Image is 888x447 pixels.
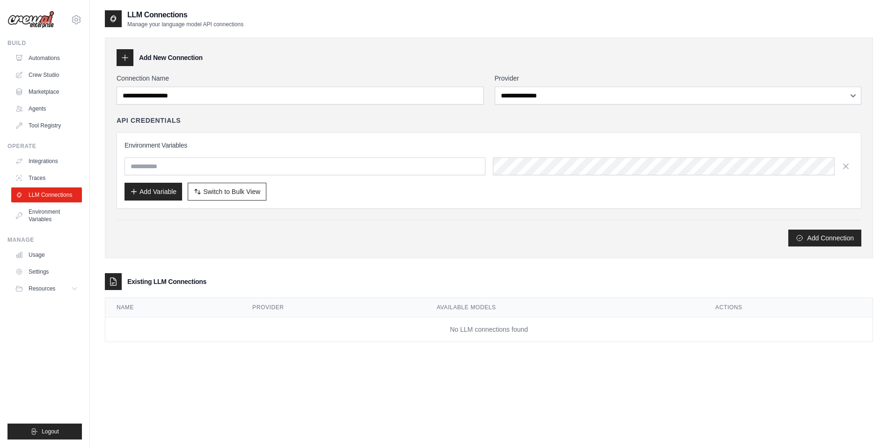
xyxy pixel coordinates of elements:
a: Crew Studio [11,67,82,82]
a: Settings [11,264,82,279]
button: Add Connection [788,230,861,246]
span: Switch to Bulk View [203,187,260,196]
a: Marketplace [11,84,82,99]
button: Add Variable [125,183,182,201]
p: Manage your language model API connections [127,21,243,28]
h3: Existing LLM Connections [127,277,206,286]
a: Automations [11,51,82,66]
a: Traces [11,171,82,186]
h3: Environment Variables [125,141,853,150]
th: Available Models [426,298,704,317]
a: Tool Registry [11,118,82,133]
a: LLM Connections [11,187,82,202]
h4: API Credentials [117,116,181,125]
a: Usage [11,247,82,262]
span: Resources [29,285,55,292]
div: Build [7,39,82,47]
span: Logout [42,428,59,435]
td: No LLM connections found [105,317,873,342]
a: Agents [11,101,82,116]
h2: LLM Connections [127,9,243,21]
h3: Add New Connection [139,53,203,62]
th: Provider [241,298,426,317]
button: Switch to Bulk View [188,183,266,201]
img: Logo [7,11,54,29]
label: Connection Name [117,74,484,83]
button: Logout [7,424,82,440]
div: Operate [7,142,82,150]
th: Actions [704,298,873,317]
a: Integrations [11,154,82,169]
a: Environment Variables [11,204,82,227]
div: Manage [7,236,82,244]
button: Resources [11,281,82,296]
label: Provider [495,74,862,83]
th: Name [105,298,241,317]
